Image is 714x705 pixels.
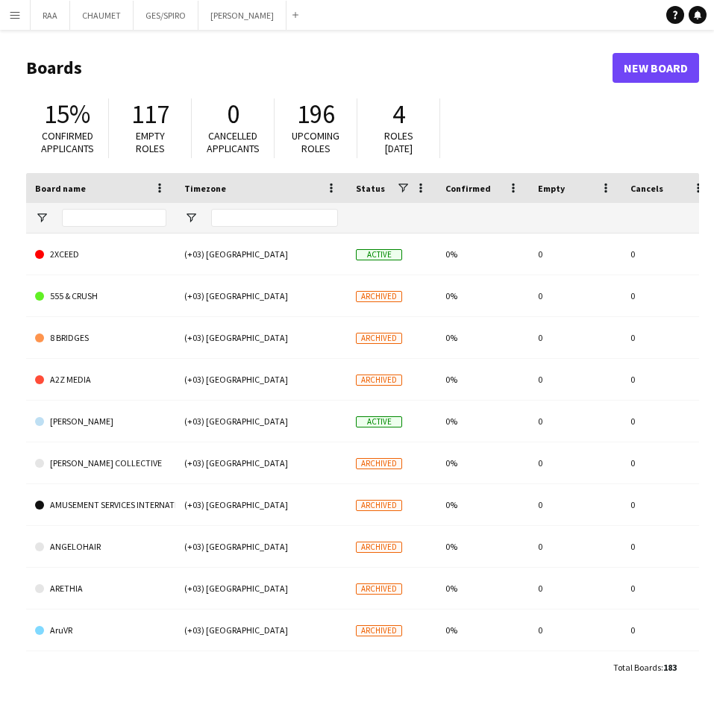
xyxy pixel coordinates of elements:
span: Confirmed applicants [41,129,94,155]
div: 0% [436,234,529,275]
a: ANGELOHAIR [35,526,166,568]
div: (+03) [GEOGRAPHIC_DATA] [175,610,347,651]
div: 0 [529,442,621,483]
span: Archived [356,583,402,595]
div: 0 [621,275,714,316]
div: (+03) [GEOGRAPHIC_DATA] [175,359,347,400]
div: (+03) [GEOGRAPHIC_DATA] [175,234,347,275]
div: 0% [436,275,529,316]
span: 117 [131,98,169,131]
a: 8 BRIDGES [35,317,166,359]
div: (+03) [GEOGRAPHIC_DATA] [175,484,347,525]
div: 0 [621,234,714,275]
div: 0 [621,526,714,567]
span: Archived [356,333,402,344]
span: Empty roles [136,129,165,155]
div: 0 [529,651,621,692]
span: Archived [356,291,402,302]
input: Timezone Filter Input [211,209,338,227]
button: RAA [31,1,70,30]
h1: Boards [26,57,613,79]
div: 0% [436,359,529,400]
span: 15% [44,98,90,131]
a: 555 & CRUSH [35,275,166,317]
div: 0% [436,401,529,442]
span: 196 [297,98,335,131]
span: Status [356,183,385,194]
span: Active [356,249,402,260]
div: 0 [529,359,621,400]
span: Archived [356,375,402,386]
div: 0% [436,317,529,358]
span: Empty [538,183,565,194]
div: (+03) [GEOGRAPHIC_DATA] [175,317,347,358]
div: : [613,653,677,682]
a: ATELIER [PERSON_NAME] [35,651,166,693]
div: 0 [621,610,714,651]
button: Open Filter Menu [35,211,48,225]
span: Cancels [630,183,663,194]
div: 0% [436,651,529,692]
span: 183 [663,662,677,673]
div: (+03) [GEOGRAPHIC_DATA] [175,401,347,442]
span: Board name [35,183,86,194]
a: A2Z MEDIA [35,359,166,401]
button: GES/SPIRO [134,1,198,30]
span: Archived [356,458,402,469]
span: Total Boards [613,662,661,673]
div: (+03) [GEOGRAPHIC_DATA] [175,651,347,692]
span: Archived [356,542,402,553]
div: 0 [529,275,621,316]
span: Upcoming roles [292,129,339,155]
a: AMUSEMENT SERVICES INTERNATIONAL LLC [35,484,166,526]
div: 0% [436,442,529,483]
div: 0 [529,234,621,275]
div: 0 [621,442,714,483]
span: Roles [DATE] [384,129,413,155]
span: Archived [356,500,402,511]
div: 0 [621,484,714,525]
div: 0 [621,568,714,609]
div: 0% [436,526,529,567]
span: 0 [227,98,239,131]
a: AruVR [35,610,166,651]
div: 0 [621,359,714,400]
span: Confirmed [445,183,491,194]
button: Open Filter Menu [184,211,198,225]
a: ARETHIA [35,568,166,610]
div: (+03) [GEOGRAPHIC_DATA] [175,526,347,567]
button: [PERSON_NAME] [198,1,286,30]
span: Archived [356,625,402,636]
a: [PERSON_NAME] COLLECTIVE [35,442,166,484]
a: New Board [613,53,699,83]
div: 0% [436,568,529,609]
div: 0 [529,568,621,609]
div: 0% [436,484,529,525]
div: 0 [529,610,621,651]
div: 0 [529,484,621,525]
div: 0 [621,317,714,358]
div: 0 [529,526,621,567]
span: 4 [392,98,405,131]
div: 0 [621,401,714,442]
a: 2XCEED [35,234,166,275]
div: 0 [529,317,621,358]
span: Timezone [184,183,226,194]
input: Board name Filter Input [62,209,166,227]
div: (+03) [GEOGRAPHIC_DATA] [175,442,347,483]
div: 0 [529,401,621,442]
div: (+03) [GEOGRAPHIC_DATA] [175,275,347,316]
button: CHAUMET [70,1,134,30]
span: Active [356,416,402,427]
div: 0 [621,651,714,692]
span: Cancelled applicants [207,129,260,155]
a: [PERSON_NAME] [35,401,166,442]
div: (+03) [GEOGRAPHIC_DATA] [175,568,347,609]
div: 0% [436,610,529,651]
